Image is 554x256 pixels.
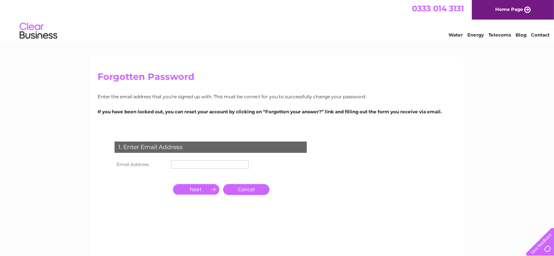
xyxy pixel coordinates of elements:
a: Telecoms [488,32,511,38]
p: Enter the email address that you're signed up with. This must be correct for you to successfully ... [98,93,456,100]
a: 0333 014 3131 [412,4,464,13]
img: logo.png [19,20,58,43]
a: Contact [531,32,549,38]
a: Blog [516,32,526,38]
th: Email Address [113,158,169,171]
a: Water [448,32,463,38]
a: Energy [467,32,484,38]
div: 1. Enter Email Address [115,142,307,153]
p: If you have been locked out, you can reset your account by clicking on “Forgotten your answer?” l... [98,108,456,115]
div: Clear Business is a trading name of Verastar Limited (registered in [GEOGRAPHIC_DATA] No. 3667643... [99,4,456,37]
h2: Forgotten Password [98,72,456,86]
a: Cancel [223,184,269,195]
